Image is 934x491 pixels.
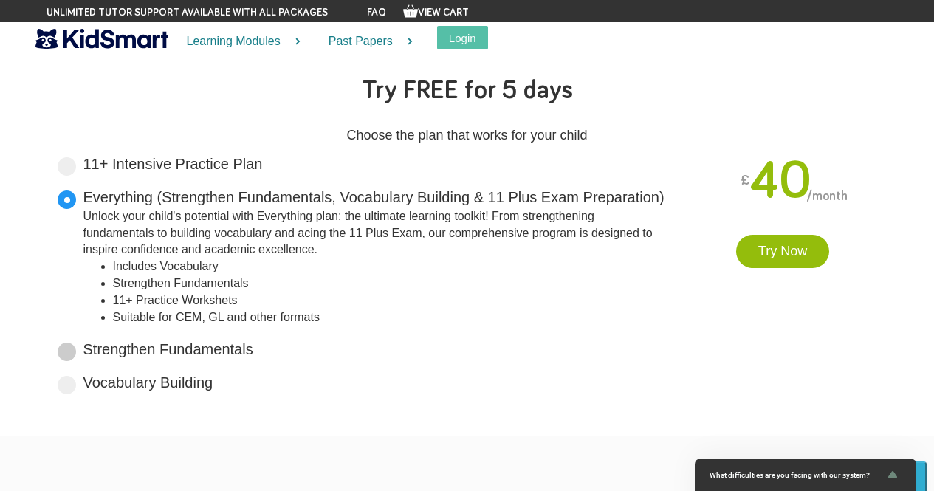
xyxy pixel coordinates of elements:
li: 11+ Practice Workshets [113,292,667,309]
h2: Try FREE for 5 days [47,66,888,117]
li: Strengthen Fundamentals [113,275,667,292]
button: Login [437,26,488,49]
img: Your items in the shopping basket [403,4,418,18]
a: Past Papers [310,22,422,61]
img: KidSmart logo [35,26,168,52]
p: Choose the plan that works for your child [47,124,888,146]
li: Includes Vocabulary [113,258,667,275]
div: Unlock your child's potential with Everything plan: the ultimate learning toolkit! From strengthe... [83,208,667,259]
li: Suitable for CEM, GL and other formats [113,309,667,326]
a: View Cart [403,7,469,18]
label: Vocabulary Building [83,372,213,394]
span: 40 [749,155,811,208]
span: What difficulties are you facing with our system? [710,471,884,479]
sup: £ [741,167,749,193]
a: Learning Modules [168,22,310,61]
sub: /month [806,190,848,203]
a: FAQ [367,7,386,18]
a: Try Now [736,235,829,269]
label: Everything (Strengthen Fundamentals, Vocabulary Building & 11 Plus Exam Preparation) [83,187,667,326]
button: Show survey - What difficulties are you facing with our system? [710,466,902,484]
span: Unlimited tutor support available with all packages [47,5,328,20]
label: 11+ Intensive Practice Plan [83,154,263,175]
label: Strengthen Fundamentals [83,339,253,360]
